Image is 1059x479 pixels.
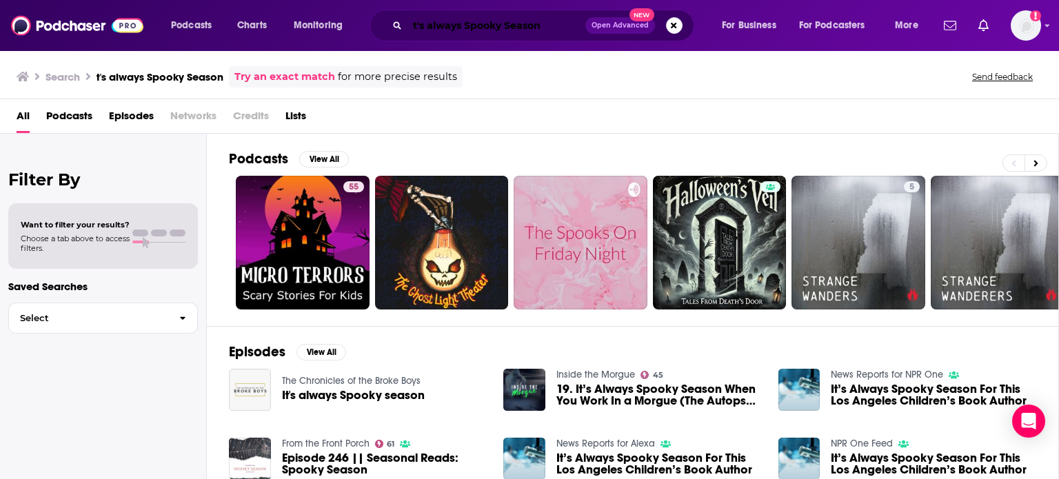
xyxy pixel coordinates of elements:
[885,14,936,37] button: open menu
[8,170,198,190] h2: Filter By
[503,369,545,411] img: 19. It’s Always Spooky Season When You Work In a Morgue (The Autopsy of Jane Doe: Part 1)
[1011,10,1041,41] span: Logged in as madeleinelbrownkensington
[375,440,395,448] a: 61
[294,16,343,35] span: Monitoring
[712,14,794,37] button: open menu
[46,70,80,83] h3: Search
[234,69,335,85] a: Try an exact match
[285,105,306,133] a: Lists
[109,105,154,133] a: Episodes
[407,14,585,37] input: Search podcasts, credits, & more...
[17,105,30,133] a: All
[338,69,457,85] span: for more precise results
[171,16,212,35] span: Podcasts
[236,176,370,309] a: 55
[21,220,130,230] span: Want to filter your results?
[46,105,92,133] a: Podcasts
[229,150,288,167] h2: Podcasts
[831,452,1036,476] a: It’s Always Spooky Season For This Los Angeles Children’s Book Author
[895,16,918,35] span: More
[11,12,143,39] img: Podchaser - Follow, Share and Rate Podcasts
[629,8,654,21] span: New
[299,151,349,167] button: View All
[21,234,130,253] span: Choose a tab above to access filters.
[282,438,370,449] a: From the Front Porch
[229,343,346,360] a: EpisodesView All
[383,10,707,41] div: Search podcasts, credits, & more...
[387,441,394,447] span: 61
[790,14,885,37] button: open menu
[1012,405,1045,438] div: Open Intercom Messenger
[237,16,267,35] span: Charts
[973,14,994,37] a: Show notifications dropdown
[831,438,893,449] a: NPR One Feed
[831,383,1036,407] a: It’s Always Spooky Season For This Los Angeles Children’s Book Author
[229,343,285,360] h2: Episodes
[1030,10,1041,21] svg: Add a profile image
[282,452,487,476] a: Episode 246 || Seasonal Reads: Spooky Season
[349,181,359,194] span: 55
[1011,10,1041,41] button: Show profile menu
[9,314,168,323] span: Select
[228,14,275,37] a: Charts
[904,181,920,192] a: 5
[556,438,655,449] a: News Reports for Alexa
[778,369,820,411] img: It’s Always Spooky Season For This Los Angeles Children’s Book Author
[592,22,649,29] span: Open Advanced
[229,150,349,167] a: PodcastsView All
[968,71,1037,83] button: Send feedback
[229,369,271,411] img: It's always Spooky season
[343,181,364,192] a: 55
[97,70,223,83] h3: t's always Spooky Season
[585,17,655,34] button: Open AdvancedNew
[8,280,198,293] p: Saved Searches
[556,369,635,380] a: Inside the Morgue
[284,14,361,37] button: open menu
[799,16,865,35] span: For Podcasters
[653,372,663,378] span: 45
[556,383,762,407] span: 19. It’s Always Spooky Season When You Work In a Morgue (The Autopsy of [PERSON_NAME]: Part 1)
[233,105,269,133] span: Credits
[938,14,962,37] a: Show notifications dropdown
[831,369,943,380] a: News Reports for NPR One
[722,16,776,35] span: For Business
[791,176,925,309] a: 5
[296,344,346,360] button: View All
[161,14,230,37] button: open menu
[8,303,198,334] button: Select
[556,452,762,476] a: It’s Always Spooky Season For This Los Angeles Children’s Book Author
[170,105,216,133] span: Networks
[556,383,762,407] a: 19. It’s Always Spooky Season When You Work In a Morgue (The Autopsy of Jane Doe: Part 1)
[282,375,421,387] a: The Chronicles of the Broke Boys
[641,371,663,379] a: 45
[909,181,914,194] span: 5
[282,389,425,401] a: It's always Spooky season
[1011,10,1041,41] img: User Profile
